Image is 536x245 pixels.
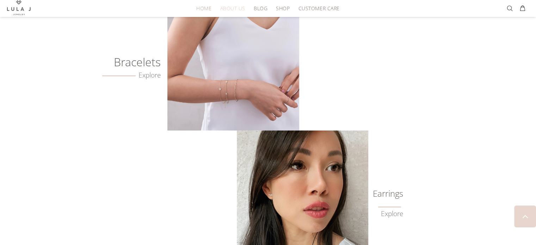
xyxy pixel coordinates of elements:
[196,6,211,11] span: HOME
[167,8,299,130] img: Crafted Gold Bracelets from Lula J Jewelry
[220,6,245,11] span: About Us
[294,3,339,14] a: Customer Care
[298,6,339,11] span: Customer Care
[272,3,294,14] a: Shop
[276,6,290,11] span: Shop
[381,210,403,218] a: Explore
[368,190,403,197] a: Earrings
[81,59,160,66] h6: Bracelets
[216,3,249,14] a: About Us
[192,3,216,14] a: HOME
[514,206,536,227] a: BACK TO TOP
[254,6,267,11] span: Blog
[102,71,161,79] a: Explore
[249,3,272,14] a: Blog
